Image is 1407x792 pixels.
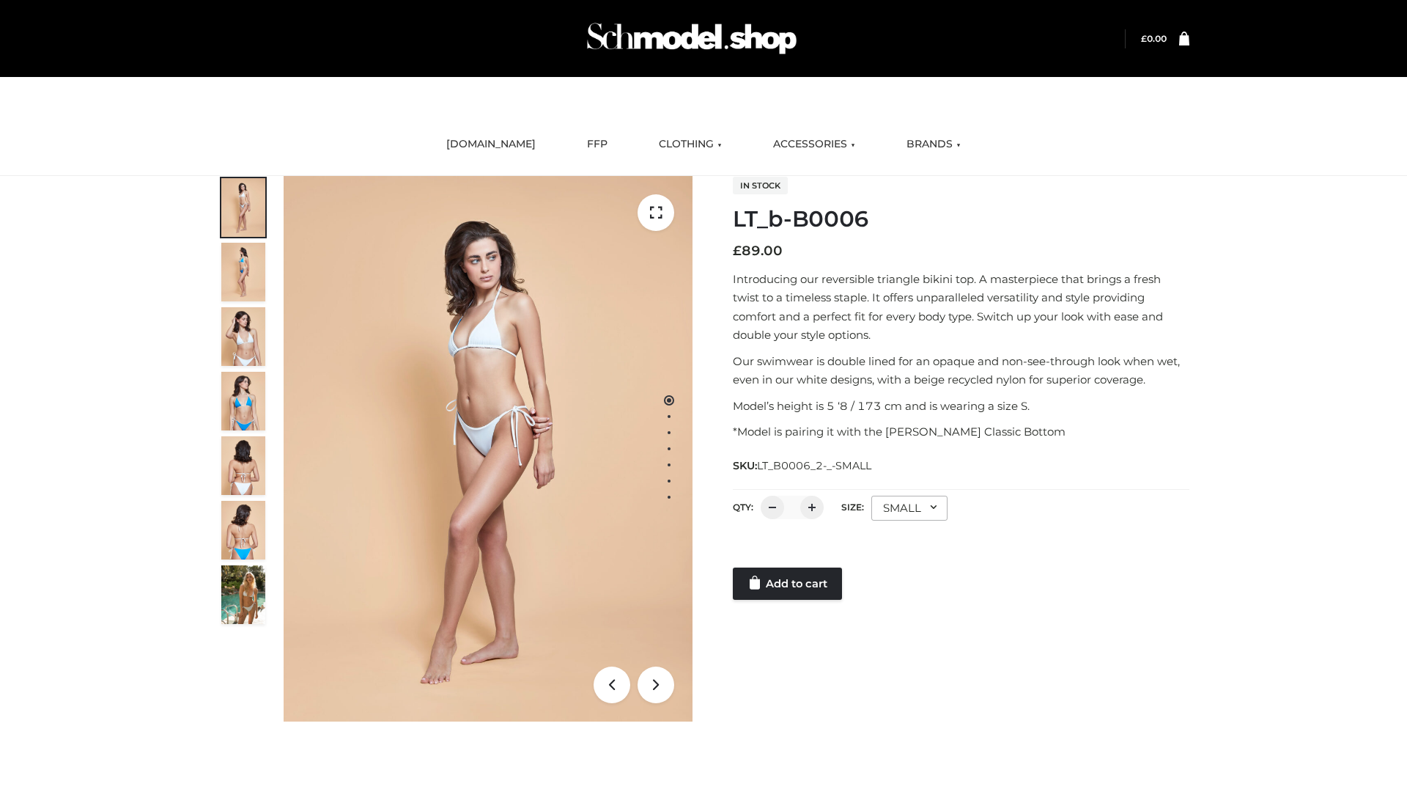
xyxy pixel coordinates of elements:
[733,270,1189,345] p: Introducing our reversible triangle bikini top. A masterpiece that brings a fresh twist to a time...
[733,457,873,474] span: SKU:
[733,422,1189,441] p: *Model is pairing it with the [PERSON_NAME] Classic Bottom
[733,243,742,259] span: £
[576,128,618,161] a: FFP
[733,177,788,194] span: In stock
[221,372,265,430] img: ArielClassicBikiniTop_CloudNine_AzureSky_OW114ECO_4-scaled.jpg
[733,243,783,259] bdi: 89.00
[221,178,265,237] img: ArielClassicBikiniTop_CloudNine_AzureSky_OW114ECO_1-scaled.jpg
[1141,33,1147,44] span: £
[762,128,866,161] a: ACCESSORIES
[757,459,871,472] span: LT_B0006_2-_-SMALL
[435,128,547,161] a: [DOMAIN_NAME]
[221,501,265,560] img: ArielClassicBikiniTop_CloudNine_AzureSky_OW114ECO_8-scaled.jpg
[733,568,842,600] a: Add to cart
[733,397,1189,416] p: Model’s height is 5 ‘8 / 173 cm and is wearing a size S.
[1141,33,1167,44] bdi: 0.00
[284,176,693,722] img: ArielClassicBikiniTop_CloudNine_AzureSky_OW114ECO_1
[871,496,948,521] div: SMALL
[841,502,864,513] label: Size:
[733,352,1189,389] p: Our swimwear is double lined for an opaque and non-see-through look when wet, even in our white d...
[221,243,265,301] img: ArielClassicBikiniTop_CloudNine_AzureSky_OW114ECO_2-scaled.jpg
[733,206,1189,232] h1: LT_b-B0006
[733,502,753,513] label: QTY:
[895,128,972,161] a: BRANDS
[221,307,265,366] img: ArielClassicBikiniTop_CloudNine_AzureSky_OW114ECO_3-scaled.jpg
[221,565,265,624] img: Arieltop_CloudNine_AzureSky2.jpg
[582,10,802,67] img: Schmodel Admin 964
[221,436,265,495] img: ArielClassicBikiniTop_CloudNine_AzureSky_OW114ECO_7-scaled.jpg
[1141,33,1167,44] a: £0.00
[648,128,733,161] a: CLOTHING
